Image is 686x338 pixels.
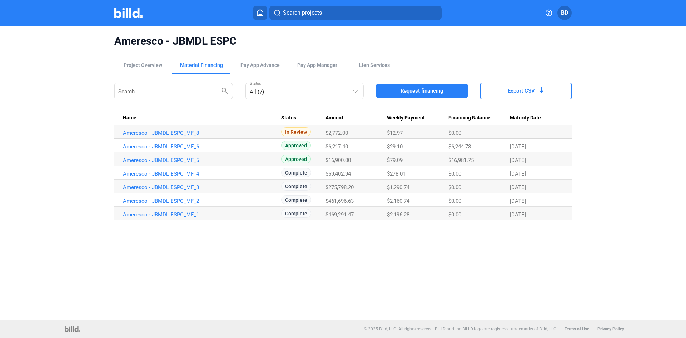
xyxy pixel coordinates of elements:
button: Export CSV [480,83,572,99]
div: Pay App Advance [240,62,280,69]
span: Financing Balance [448,115,491,121]
div: Name [123,115,281,121]
div: Material Financing [180,62,223,69]
span: Complete [281,168,311,177]
span: $16,900.00 [325,157,351,163]
b: Privacy Policy [597,327,624,332]
span: Complete [281,195,311,204]
a: Ameresco - JBMDL ESPC_MF_8 [123,130,281,136]
span: [DATE] [510,184,526,191]
img: Billd Company Logo [114,8,143,18]
div: Lien Services [359,62,390,69]
span: $0.00 [448,130,461,136]
button: Search projects [269,6,442,20]
span: $6,244.78 [448,143,471,150]
b: Terms of Use [565,327,589,332]
span: [DATE] [510,143,526,150]
span: [DATE] [510,157,526,163]
span: $461,696.63 [325,198,354,204]
span: $0.00 [448,211,461,218]
span: [DATE] [510,198,526,204]
span: Status [281,115,296,121]
a: Ameresco - JBMDL ESPC_MF_2 [123,198,281,204]
span: Complete [281,182,311,191]
span: Export CSV [508,87,535,94]
span: $2,196.28 [387,211,409,218]
img: logo [65,326,80,332]
p: © 2025 Billd, LLC. All rights reserved. BILLD and the BILLD logo are registered trademarks of Bil... [364,327,557,332]
span: $275,798.20 [325,184,354,191]
span: $278.01 [387,171,406,177]
span: $1,290.74 [387,184,409,191]
span: $79.09 [387,157,403,163]
a: Ameresco - JBMDL ESPC_MF_1 [123,211,281,218]
span: [DATE] [510,211,526,218]
span: $29.10 [387,143,403,150]
span: $6,217.40 [325,143,348,150]
span: Approved [281,141,311,150]
div: Amount [325,115,387,121]
span: Approved [281,155,311,163]
span: $2,160.74 [387,198,409,204]
a: Ameresco - JBMDL ESPC_MF_4 [123,171,281,177]
div: Status [281,115,326,121]
a: Ameresco - JBMDL ESPC_MF_5 [123,157,281,163]
span: Complete [281,209,311,218]
span: $0.00 [448,171,461,177]
span: Request financing [401,87,443,94]
span: $2,772.00 [325,130,348,136]
div: Maturity Date [510,115,563,121]
span: Search projects [283,9,322,17]
span: [DATE] [510,171,526,177]
span: $12.97 [387,130,403,136]
span: Ameresco - JBMDL ESPC [114,34,572,48]
span: Amount [325,115,343,121]
button: Request financing [376,84,468,98]
span: BD [561,9,568,17]
span: $0.00 [448,198,461,204]
div: Weekly Payment [387,115,448,121]
span: $59,402.94 [325,171,351,177]
span: Weekly Payment [387,115,425,121]
span: $0.00 [448,184,461,191]
span: In Review [281,127,311,136]
a: Ameresco - JBMDL ESPC_MF_3 [123,184,281,191]
mat-icon: search [220,86,229,95]
mat-select-trigger: All (7) [250,89,264,95]
span: Maturity Date [510,115,541,121]
span: $469,291.47 [325,211,354,218]
span: Pay App Manager [297,62,337,69]
button: BD [557,6,572,20]
span: Name [123,115,136,121]
div: Project Overview [124,62,162,69]
a: Ameresco - JBMDL ESPC_MF_6 [123,143,281,150]
span: $16,981.75 [448,157,474,163]
p: | [593,327,594,332]
div: Financing Balance [448,115,510,121]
